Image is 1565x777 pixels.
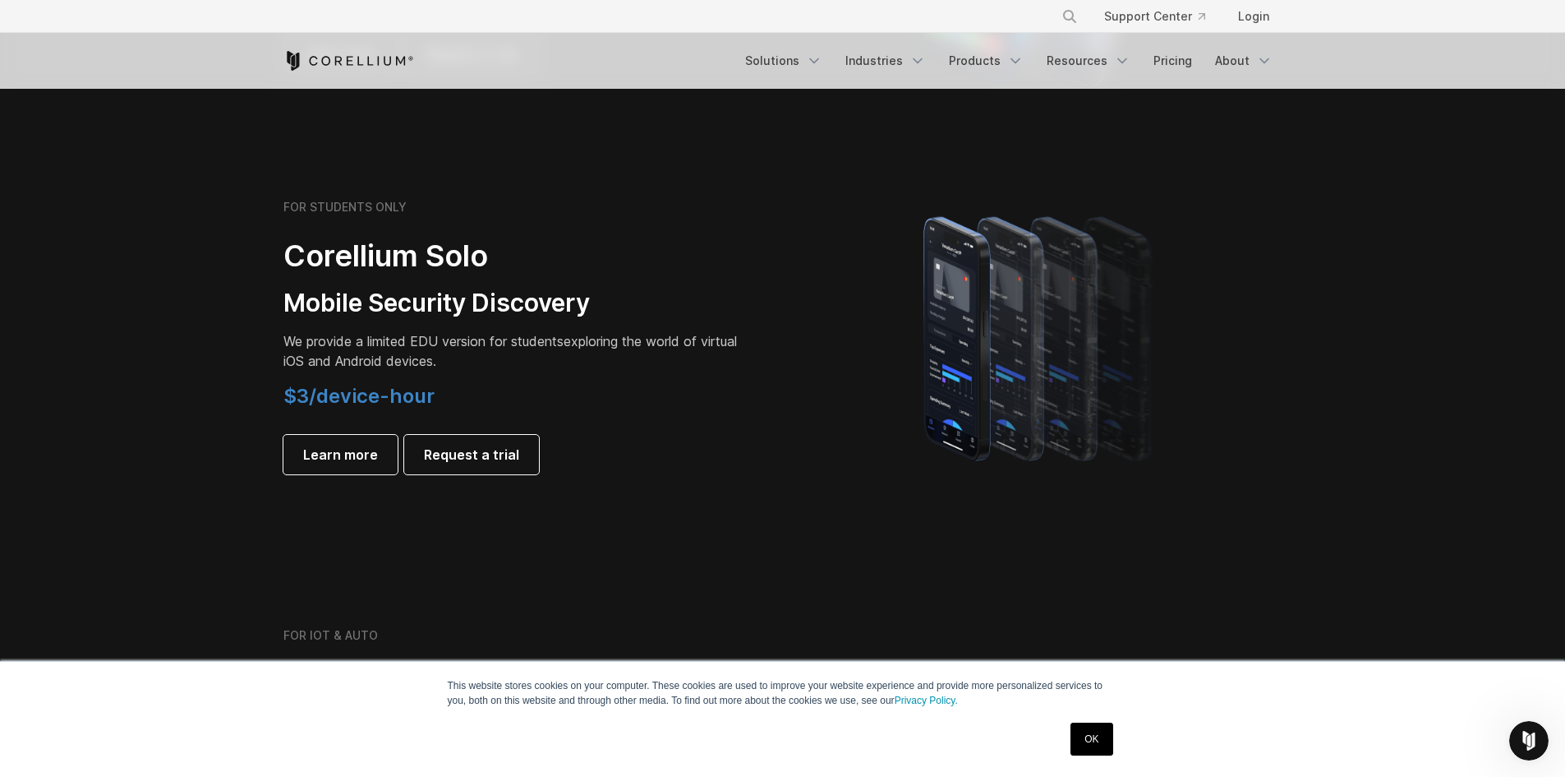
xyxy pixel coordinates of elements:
a: Pricing [1144,46,1202,76]
a: Privacy Policy. [895,695,958,706]
a: Learn more [283,435,398,474]
a: Products [939,46,1033,76]
a: Request a trial [404,435,539,474]
a: Industries [835,46,936,76]
span: We provide a limited EDU version for students [283,333,564,349]
iframe: Intercom live chat [1509,721,1549,761]
div: Navigation Menu [1042,2,1282,31]
a: About [1205,46,1282,76]
a: Resources [1037,46,1140,76]
a: Login [1225,2,1282,31]
h2: Corellium Solo [283,238,743,275]
span: Request a trial [424,445,519,465]
span: $3/device-hour [283,384,435,408]
h6: FOR STUDENTS ONLY [283,200,407,215]
a: Support Center [1091,2,1218,31]
img: A lineup of four iPhone models becoming more gradient and blurred [891,193,1190,481]
span: Learn more [303,445,378,465]
div: Navigation Menu [735,46,1282,76]
a: OK [1070,723,1112,756]
button: Search [1055,2,1084,31]
h3: Mobile Security Discovery [283,288,743,319]
a: Corellium Home [283,51,414,71]
h6: FOR IOT & AUTO [283,628,378,643]
p: exploring the world of virtual iOS and Android devices. [283,331,743,371]
a: Solutions [735,46,832,76]
p: This website stores cookies on your computer. These cookies are used to improve your website expe... [448,678,1118,708]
